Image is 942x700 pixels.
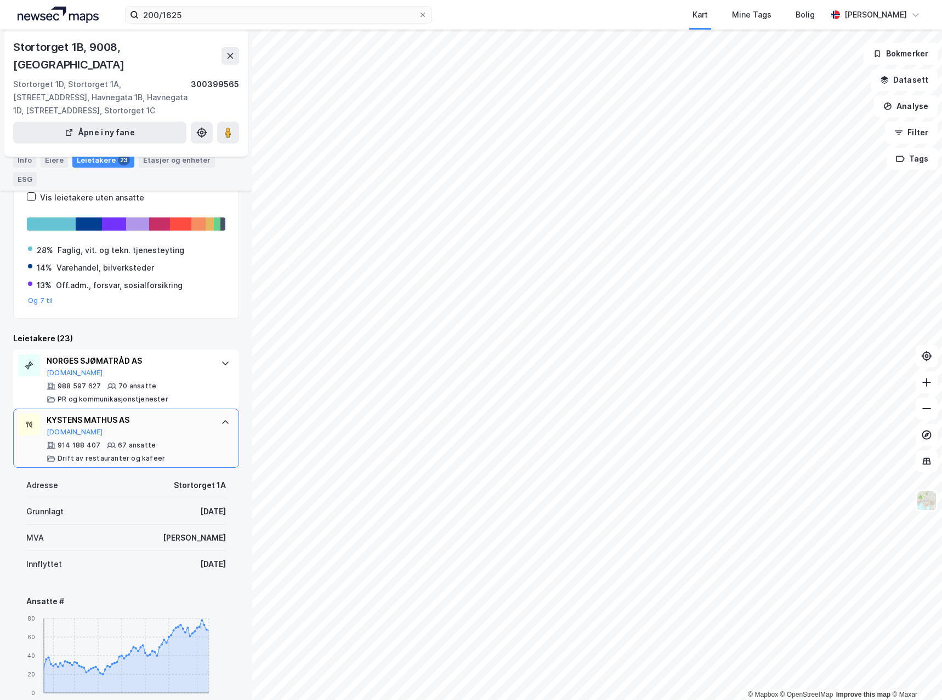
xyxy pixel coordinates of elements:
[26,595,226,608] div: Ansatte #
[118,382,156,391] div: 70 ansatte
[41,152,68,168] div: Eiere
[13,38,222,73] div: Stortorget 1B, 9008, [GEOGRAPHIC_DATA]
[26,505,64,518] div: Grunnlagt
[58,441,100,450] div: 914 188 407
[118,154,130,165] div: 23
[72,152,134,168] div: Leietakere
[13,122,186,144] button: Åpne i ny fane
[191,78,239,117] div: 300399565
[887,148,938,170] button: Tags
[118,441,156,450] div: 67 ansatte
[693,8,708,21] div: Kart
[37,279,52,292] div: 13%
[844,8,907,21] div: [PERSON_NAME]
[27,671,35,678] tspan: 20
[13,172,37,186] div: ESG
[143,155,211,165] div: Etasjer og enheter
[37,261,52,274] div: 14%
[58,395,168,404] div: PR og kommunikasjonstjenester
[13,78,191,117] div: Stortorget 1D, Stortorget 1A, [STREET_ADDRESS], Havnegata 1B, Havnegata 1D, [STREET_ADDRESS], Sto...
[871,69,938,91] button: Datasett
[47,428,103,437] button: [DOMAIN_NAME]
[18,7,99,23] img: logo.a4113a55bc3d86da70a041830d287a7e.svg
[887,647,942,700] iframe: Chat Widget
[56,279,183,292] div: Off.adm., forsvar, sosialforsikring
[885,122,938,144] button: Filter
[27,615,35,622] tspan: 80
[26,479,58,492] div: Adresse
[887,647,942,700] div: Kontrollprogram for chat
[40,191,144,204] div: Vis leietakere uten ansatte
[47,369,103,377] button: [DOMAIN_NAME]
[13,152,36,168] div: Info
[139,7,418,23] input: Søk på adresse, matrikkel, gårdeiere, leietakere eller personer
[58,454,165,463] div: Drift av restauranter og kafeer
[780,691,833,698] a: OpenStreetMap
[163,531,226,544] div: [PERSON_NAME]
[27,634,35,640] tspan: 60
[174,479,226,492] div: Stortorget 1A
[836,691,890,698] a: Improve this map
[200,558,226,571] div: [DATE]
[58,382,101,391] div: 988 597 627
[26,558,62,571] div: Innflyttet
[27,652,35,659] tspan: 40
[864,43,938,65] button: Bokmerker
[47,414,210,427] div: KYSTENS MATHUS AS
[874,95,938,117] button: Analyse
[26,531,44,544] div: MVA
[56,261,154,274] div: Varehandel, bilverksteder
[200,505,226,518] div: [DATE]
[748,691,778,698] a: Mapbox
[732,8,771,21] div: Mine Tags
[31,690,35,696] tspan: 0
[13,332,239,345] div: Leietakere (23)
[37,244,53,257] div: 28%
[28,296,53,305] button: Og 7 til
[796,8,815,21] div: Bolig
[47,354,210,368] div: NORGES SJØMATRÅD AS
[58,244,184,257] div: Faglig, vit. og tekn. tjenesteyting
[916,490,937,511] img: Z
